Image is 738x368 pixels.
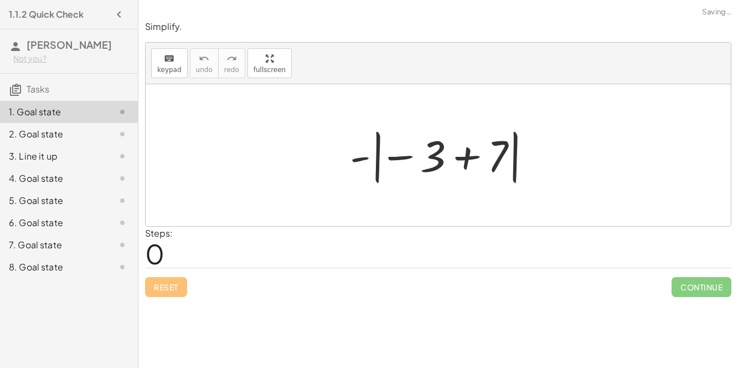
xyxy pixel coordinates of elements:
i: redo [226,52,237,65]
span: 0 [145,237,164,270]
button: redoredo [218,48,245,78]
i: Task not started. [116,216,129,229]
div: 4. Goal state [9,172,98,185]
span: keypad [157,66,182,74]
span: fullscreen [254,66,286,74]
i: Task not started. [116,238,129,252]
i: Task not started. [116,150,129,163]
div: Not you? [13,53,129,64]
button: fullscreen [247,48,292,78]
i: Task not started. [116,194,129,207]
i: Task not started. [116,172,129,185]
i: Task not started. [116,127,129,141]
i: keyboard [164,52,174,65]
span: [PERSON_NAME] [27,38,112,51]
span: undo [196,66,213,74]
div: 1. Goal state [9,105,98,119]
div: 7. Goal state [9,238,98,252]
span: Tasks [27,83,49,95]
div: 8. Goal state [9,260,98,274]
div: 2. Goal state [9,127,98,141]
div: 6. Goal state [9,216,98,229]
button: undoundo [190,48,219,78]
div: 5. Goal state [9,194,98,207]
span: redo [224,66,239,74]
i: Task not started. [116,105,129,119]
button: keyboardkeypad [151,48,188,78]
h4: 1.1.2 Quick Check [9,8,84,21]
div: 3. Line it up [9,150,98,163]
label: Steps: [145,227,173,239]
i: Task not started. [116,260,129,274]
span: Saving… [702,7,731,18]
i: undo [199,52,209,65]
p: Simplify. [145,21,731,33]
